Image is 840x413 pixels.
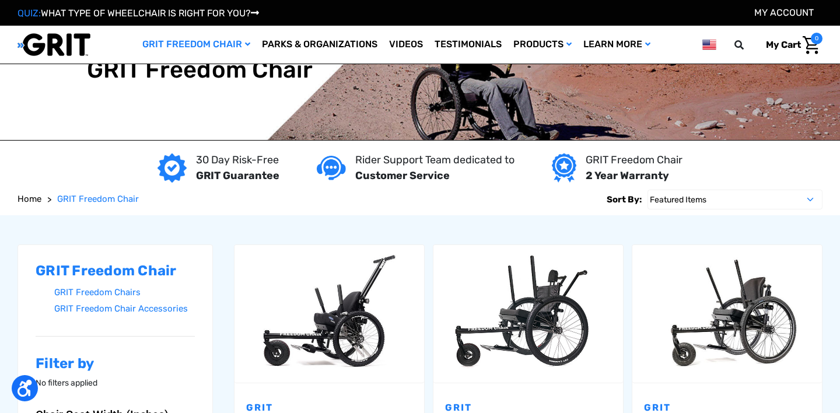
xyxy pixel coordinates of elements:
label: Sort By: [607,190,642,209]
a: GRIT Freedom Chair Accessories [54,300,195,317]
strong: Customer Service [355,169,450,182]
h2: GRIT Freedom Chair [36,262,195,279]
a: GRIT Freedom Chair: Spartan,$3,995.00 [433,245,623,383]
a: QUIZ:WHAT TYPE OF WHEELCHAIR IS RIGHT FOR YOU? [17,8,259,19]
h1: GRIT Freedom Chair [87,56,313,84]
p: 30 Day Risk-Free [196,152,279,168]
a: GRIT Freedom Chair: Pro,$5,495.00 [632,245,822,383]
a: Cart with 0 items [757,33,822,57]
strong: 2 Year Warranty [586,169,669,182]
img: Customer service [317,156,346,180]
span: Home [17,194,41,204]
a: GRIT Freedom Chairs [54,284,195,301]
img: GRIT Freedom Chair Pro: the Pro model shown including contoured Invacare Matrx seatback, Spinergy... [632,250,822,377]
a: GRIT Freedom Chair [57,192,139,206]
p: Rider Support Team dedicated to [355,152,514,168]
a: Learn More [577,26,656,64]
strong: GRIT Guarantee [196,169,279,182]
span: QUIZ: [17,8,41,19]
p: GRIT Freedom Chair [586,152,682,168]
a: Testimonials [429,26,508,64]
a: Account [754,7,814,18]
img: GRIT Guarantee [157,153,187,183]
a: GRIT Freedom Chair [136,26,256,64]
a: Videos [383,26,429,64]
a: Products [508,26,577,64]
h2: Filter by [36,355,195,372]
a: GRIT Junior,$4,995.00 [235,245,424,383]
span: My Cart [766,39,801,50]
img: us.png [702,37,716,52]
p: No filters applied [36,377,195,389]
img: GRIT All-Terrain Wheelchair and Mobility Equipment [17,33,90,57]
a: Parks & Organizations [256,26,383,64]
input: Search [740,33,757,57]
img: Year warranty [552,153,576,183]
img: GRIT Junior: GRIT Freedom Chair all terrain wheelchair engineered specifically for kids [235,250,424,377]
span: GRIT Freedom Chair [57,194,139,204]
span: 0 [811,33,822,44]
a: Home [17,192,41,206]
img: Cart [803,36,820,54]
img: GRIT Freedom Chair: Spartan [433,250,623,377]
